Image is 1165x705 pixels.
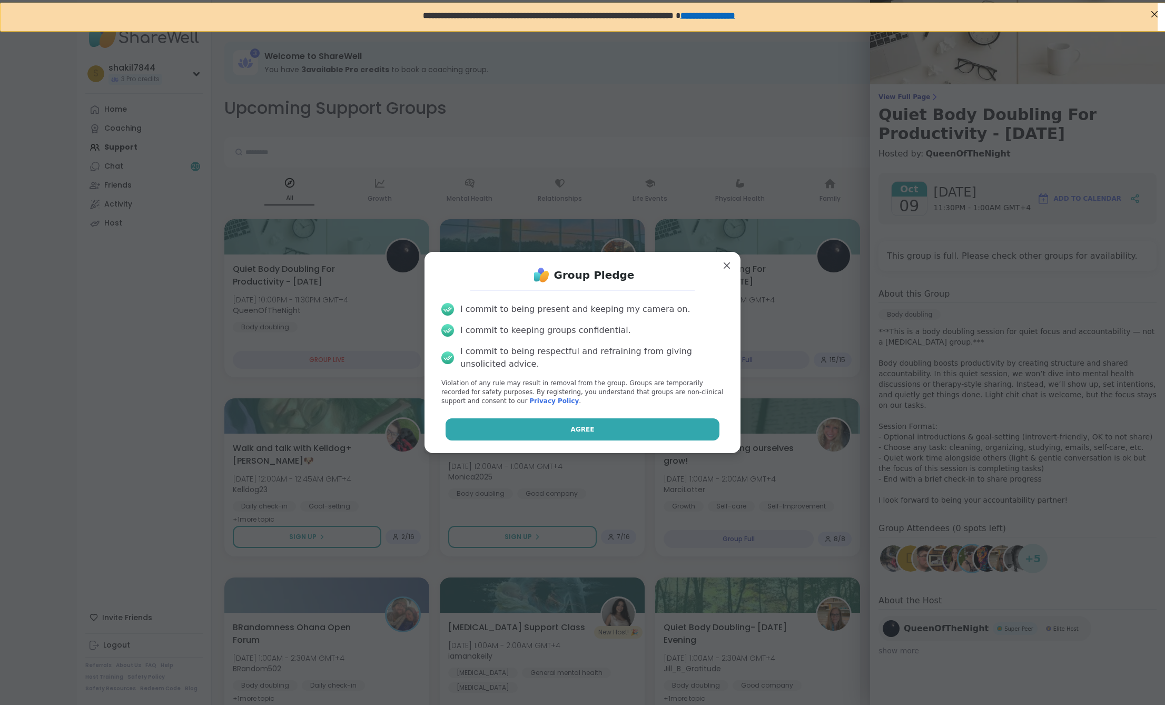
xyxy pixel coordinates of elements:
div: I commit to being respectful and refraining from giving unsolicited advice. [460,345,724,370]
img: ShareWell Logo [531,265,552,286]
div: Close Step [1147,4,1161,18]
div: I commit to being present and keeping my camera on. [460,303,690,316]
h1: Group Pledge [554,268,635,282]
button: Agree [446,418,720,440]
a: Privacy Policy [529,397,579,405]
div: I commit to keeping groups confidential. [460,324,631,337]
p: Violation of any rule may result in removal from the group. Groups are temporarily recorded for s... [441,379,724,405]
span: Agree [571,425,595,434]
